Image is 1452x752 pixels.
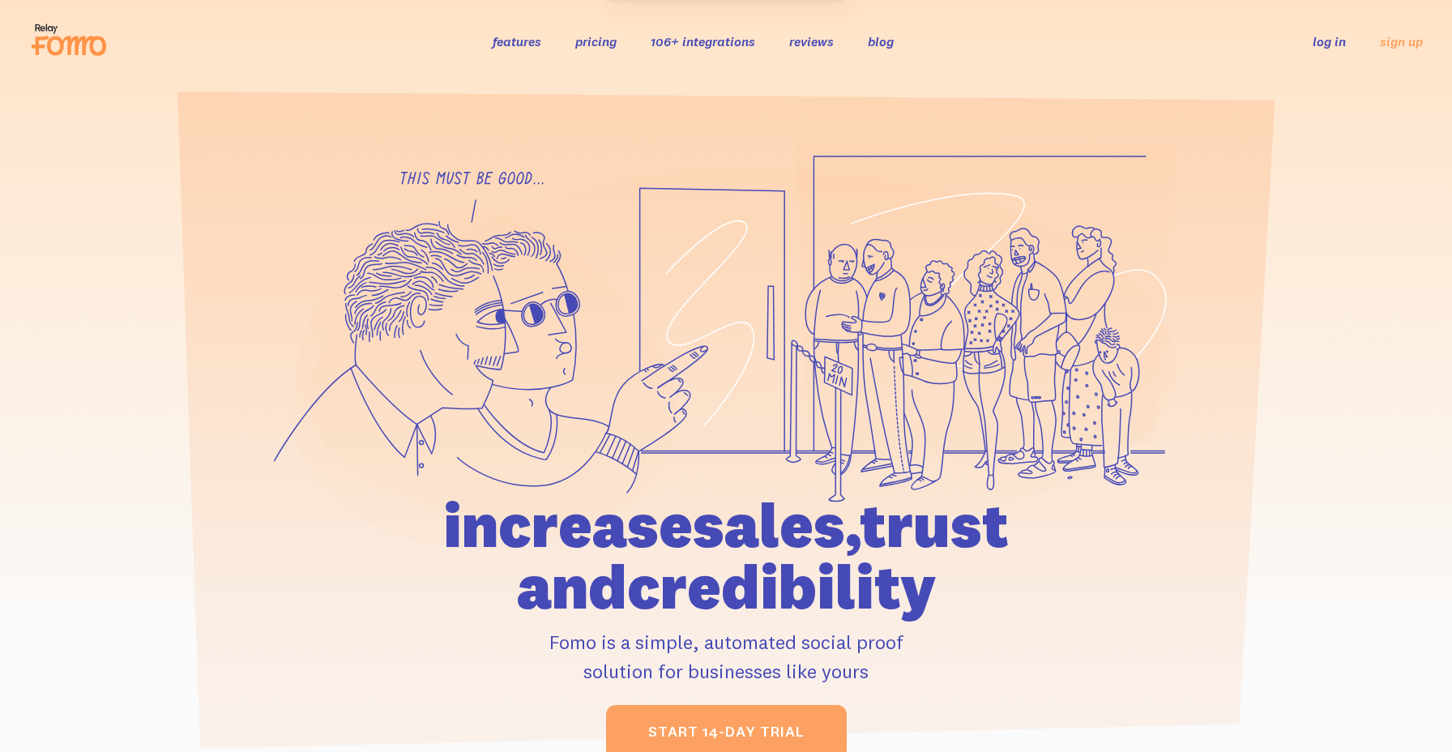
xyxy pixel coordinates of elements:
a: pricing [575,33,617,49]
a: log in [1313,33,1346,49]
a: 106+ integrations [651,33,755,49]
a: sign up [1380,33,1423,50]
a: features [493,33,541,49]
a: reviews [789,33,834,49]
p: Fomo is a simple, automated social proof solution for businesses like yours [351,627,1101,686]
h1: increase sales, trust and credibility [351,494,1101,617]
a: blog [868,33,894,49]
